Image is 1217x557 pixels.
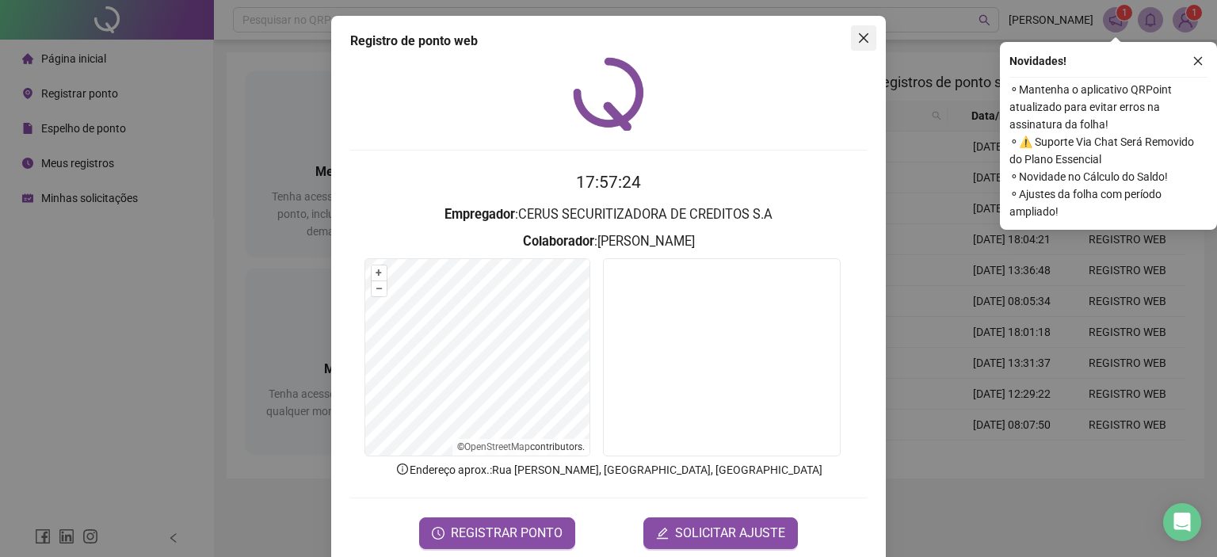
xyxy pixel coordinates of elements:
span: close [1192,55,1204,67]
div: Registro de ponto web [350,32,867,51]
div: Open Intercom Messenger [1163,503,1201,541]
button: editSOLICITAR AJUSTE [643,517,798,549]
button: + [372,265,387,280]
p: Endereço aprox. : Rua [PERSON_NAME], [GEOGRAPHIC_DATA], [GEOGRAPHIC_DATA] [350,461,867,479]
time: 17:57:24 [576,173,641,192]
button: REGISTRAR PONTO [419,517,575,549]
span: ⚬ Ajustes da folha com período ampliado! [1009,185,1207,220]
span: info-circle [395,462,410,476]
button: Close [851,25,876,51]
button: – [372,281,387,296]
span: ⚬ Novidade no Cálculo do Saldo! [1009,168,1207,185]
li: © contributors. [457,441,585,452]
span: Novidades ! [1009,52,1066,70]
strong: Empregador [444,207,515,222]
h3: : [PERSON_NAME] [350,231,867,252]
a: OpenStreetMap [464,441,530,452]
span: clock-circle [432,527,444,540]
img: QRPoint [573,57,644,131]
span: SOLICITAR AJUSTE [675,524,785,543]
strong: Colaborador [523,234,594,249]
h3: : CERUS SECURITIZADORA DE CREDITOS S.A [350,204,867,225]
span: edit [656,527,669,540]
span: close [857,32,870,44]
span: REGISTRAR PONTO [451,524,563,543]
span: ⚬ Mantenha o aplicativo QRPoint atualizado para evitar erros na assinatura da folha! [1009,81,1207,133]
span: ⚬ ⚠️ Suporte Via Chat Será Removido do Plano Essencial [1009,133,1207,168]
